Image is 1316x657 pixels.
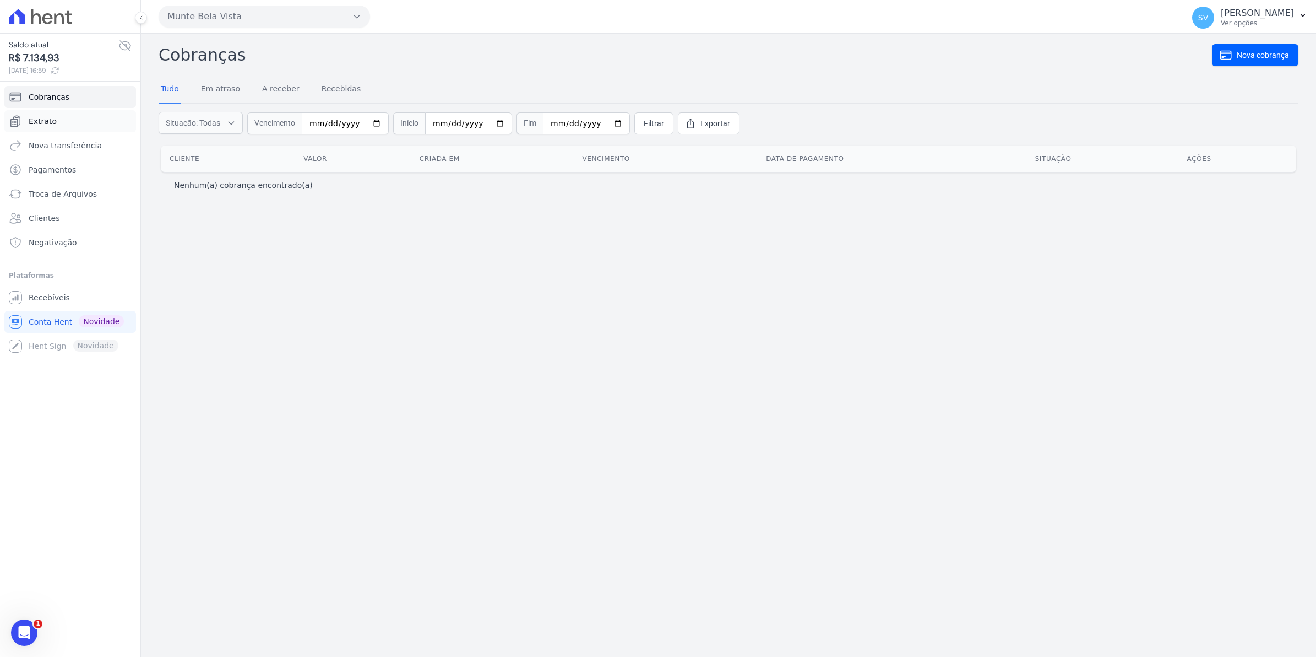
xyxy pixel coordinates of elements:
[4,231,136,254] a: Negativação
[79,315,124,327] span: Novidade
[634,112,673,134] a: Filtrar
[516,112,543,134] span: Fim
[34,620,42,628] span: 1
[1178,146,1296,172] th: Ações
[1221,19,1294,28] p: Ver opções
[757,146,1026,172] th: Data de pagamento
[29,237,77,248] span: Negativação
[4,86,136,108] a: Cobranças
[159,6,370,28] button: Munte Bela Vista
[29,316,72,327] span: Conta Hent
[199,76,242,104] a: Em atraso
[260,76,302,104] a: A receber
[411,146,574,172] th: Criada em
[319,76,363,104] a: Recebidas
[9,39,118,51] span: Saldo atual
[4,183,136,205] a: Troca de Arquivos
[159,112,243,134] button: Situação: Todas
[295,146,411,172] th: Valor
[166,117,220,128] span: Situação: Todas
[9,269,132,282] div: Plataformas
[1198,14,1208,21] span: SV
[4,159,136,181] a: Pagamentos
[29,164,76,175] span: Pagamentos
[29,140,102,151] span: Nova transferência
[9,86,132,357] nav: Sidebar
[29,189,97,200] span: Troca de Arquivos
[678,112,739,134] a: Exportar
[9,51,118,66] span: R$ 7.134,93
[1212,44,1298,66] a: Nova cobrança
[159,76,181,104] a: Tudo
[174,180,313,191] p: Nenhum(a) cobrança encontrado(a)
[393,112,425,134] span: Início
[4,287,136,309] a: Recebíveis
[29,213,59,224] span: Clientes
[1237,50,1289,61] span: Nova cobrança
[9,66,118,76] span: [DATE] 16:59
[1183,2,1316,33] button: SV [PERSON_NAME] Ver opções
[4,311,136,333] a: Conta Hent Novidade
[29,91,69,103] span: Cobranças
[247,112,302,134] span: Vencimento
[4,134,136,157] a: Nova transferência
[573,146,757,172] th: Vencimento
[644,118,664,129] span: Filtrar
[161,146,295,172] th: Cliente
[4,110,136,132] a: Extrato
[29,116,57,127] span: Extrato
[1026,146,1178,172] th: Situação
[700,118,730,129] span: Exportar
[29,292,70,303] span: Recebíveis
[159,42,1212,67] h2: Cobranças
[11,620,37,646] iframe: Intercom live chat
[1221,8,1294,19] p: [PERSON_NAME]
[4,207,136,229] a: Clientes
